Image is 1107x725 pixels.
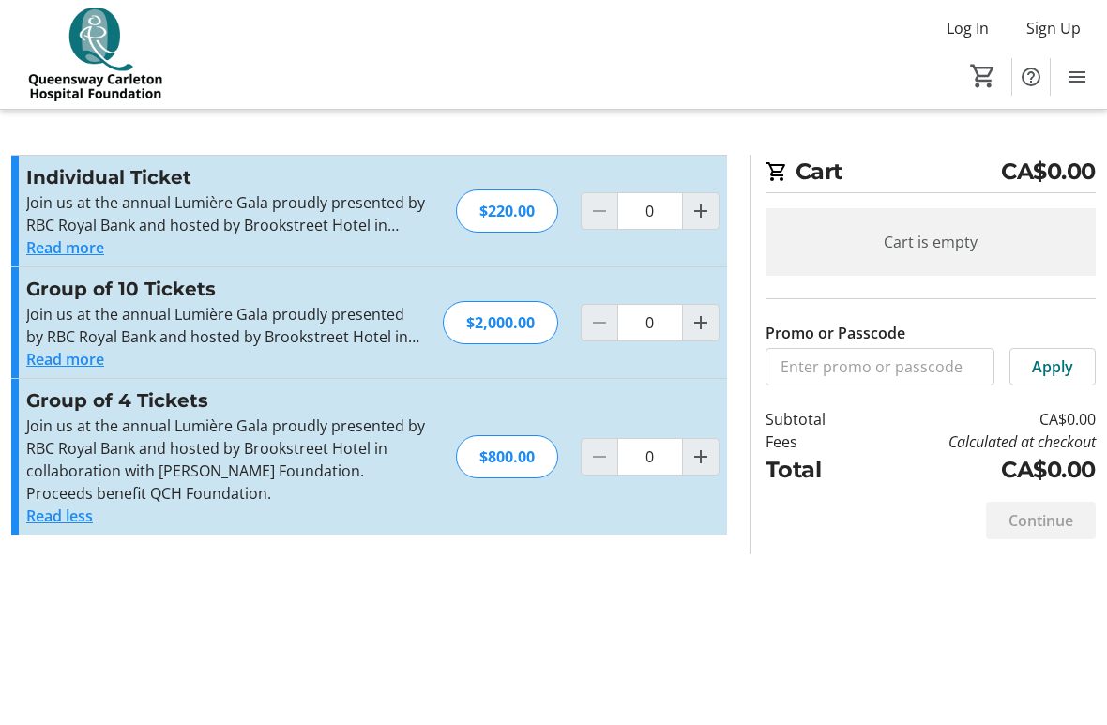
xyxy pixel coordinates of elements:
td: CA$0.00 [861,408,1096,430]
input: Group of 10 Tickets Quantity [617,304,683,341]
button: Apply [1009,348,1096,385]
button: Menu [1058,58,1096,96]
h3: Group of 4 Tickets [26,386,433,415]
div: $800.00 [456,435,558,478]
button: Cart [966,59,1000,93]
button: Increment by one [683,439,719,475]
td: Total [766,453,861,487]
td: Fees [766,430,861,453]
button: Read more [26,348,104,370]
h2: Cart [766,155,1096,193]
input: Group of 4 Tickets Quantity [617,438,683,476]
button: Log In [932,13,1004,43]
h3: Individual Ticket [26,163,433,191]
button: Read less [26,505,93,527]
span: CA$0.00 [1001,155,1096,189]
button: Sign Up [1011,13,1096,43]
div: $220.00 [456,189,558,233]
td: CA$0.00 [861,453,1096,487]
input: Enter promo or passcode [766,348,994,385]
span: Sign Up [1026,17,1081,39]
button: Increment by one [683,305,719,340]
p: Join us at the annual Lumière Gala proudly presented by RBC Royal Bank and hosted by Brookstreet ... [26,303,420,348]
div: $2,000.00 [443,301,558,344]
input: Individual Ticket Quantity [617,192,683,230]
button: Help [1012,58,1050,96]
p: Join us at the annual Lumière Gala proudly presented by RBC Royal Bank and hosted by Brookstreet ... [26,191,433,236]
span: Log In [947,17,989,39]
button: Read more [26,236,104,259]
label: Promo or Passcode [766,322,905,344]
p: Join us at the annual Lumière Gala proudly presented by RBC Royal Bank and hosted by Brookstreet ... [26,415,433,505]
div: Cart is empty [766,208,1096,276]
td: Subtotal [766,408,861,430]
span: Apply [1032,355,1073,378]
td: Calculated at checkout [861,430,1096,453]
h3: Group of 10 Tickets [26,275,420,303]
img: QCH Foundation's Logo [11,8,178,101]
button: Increment by one [683,193,719,229]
